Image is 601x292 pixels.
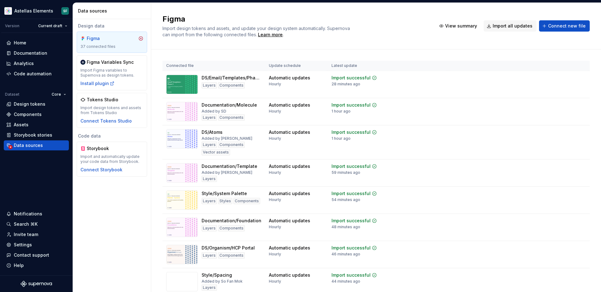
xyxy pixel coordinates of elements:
[14,50,47,56] div: Documentation
[202,136,252,141] div: Added by [PERSON_NAME]
[77,55,147,90] a: Figma Variables SyncImport Figma variables to Supernova as design tokens.Install plugin
[80,68,143,78] div: Import Figma variables to Supernova as design tokens.
[202,114,217,121] div: Layers
[269,197,281,202] div: Hourly
[202,279,243,284] div: Added by So Fan Mok
[14,60,34,67] div: Analytics
[269,109,281,114] div: Hourly
[436,20,481,32] button: View summary
[14,262,24,269] div: Help
[78,8,148,14] div: Data sources
[202,225,217,231] div: Layers
[4,58,69,68] a: Analytics
[258,32,283,38] a: Learn more
[5,23,19,28] div: Version
[328,61,393,71] th: Latest update
[21,281,52,287] svg: Supernova Logo
[269,224,281,229] div: Hourly
[202,284,217,291] div: Layers
[269,245,310,251] div: Automatic updates
[14,142,43,149] div: Data sources
[4,219,69,229] button: Search ⌘K
[484,20,537,32] button: Import all updates
[269,82,281,87] div: Hourly
[269,163,310,169] div: Automatic updates
[35,22,70,30] button: Current draft
[77,23,147,29] div: Design data
[4,260,69,270] button: Help
[14,8,53,14] div: Astellas Elements
[331,272,371,278] div: Import successful
[269,129,310,135] div: Automatic updates
[202,198,217,204] div: Layers
[14,71,52,77] div: Code automation
[14,132,52,138] div: Storybook stories
[331,82,360,87] div: 28 minutes ago
[548,23,586,29] span: Connect new file
[14,211,42,217] div: Notifications
[4,130,69,140] a: Storybook stories
[202,252,217,259] div: Layers
[80,154,143,164] div: Import and automatically update your code data from Storybook.
[4,69,69,79] a: Code automation
[269,252,281,257] div: Hourly
[539,20,590,32] button: Connect new file
[493,23,532,29] span: Import all updates
[331,252,360,257] div: 46 minutes ago
[269,75,310,81] div: Automatic updates
[14,111,42,118] div: Components
[202,82,217,88] div: Layers
[4,48,69,58] a: Documentation
[269,272,310,278] div: Automatic updates
[331,218,371,224] div: Import successful
[77,142,147,177] a: StorybookImport and automatically update your code data from Storybook.Connect Storybook
[202,75,261,81] div: DS/Email/Templates/Phase 2
[14,122,28,128] div: Assets
[4,38,69,48] a: Home
[445,23,477,29] span: View summary
[331,224,360,229] div: 48 minutes ago
[202,170,252,175] div: Added by [PERSON_NAME]
[77,32,147,53] a: Figma37 connected files
[202,218,261,224] div: Documentation/Foundation
[269,279,281,284] div: Hourly
[87,145,117,152] div: Storybook
[218,225,245,231] div: Components
[331,279,360,284] div: 44 minutes ago
[202,149,230,155] div: Vector assets
[4,120,69,130] a: Assets
[14,101,45,107] div: Design tokens
[4,109,69,119] a: Components
[14,231,38,238] div: Invite team
[80,80,115,87] button: Install plugin
[38,23,62,28] span: Current draft
[52,92,61,97] span: Core
[202,190,247,197] div: Style/System Palette
[269,170,281,175] div: Hourly
[77,93,147,128] a: Tokens StudioImport design tokens and assets from Tokens StudioConnect Tokens Studio
[234,198,260,204] div: Components
[1,4,71,18] button: Astellas ElementsSF
[87,59,134,65] div: Figma Variables Sync
[49,90,69,99] button: Core
[331,163,371,169] div: Import successful
[218,142,245,148] div: Components
[14,242,32,248] div: Settings
[4,229,69,239] a: Invite team
[218,82,245,88] div: Components
[331,190,371,197] div: Import successful
[87,97,118,103] div: Tokens Studio
[80,167,122,173] button: Connect Storybook
[80,105,143,115] div: Import design tokens and assets from Tokens Studio
[87,35,117,42] div: Figma
[63,8,67,13] div: SF
[331,245,371,251] div: Import successful
[162,14,429,24] h2: Figma
[257,33,284,37] span: .
[4,250,69,260] button: Contact support
[4,7,12,15] img: b2369ad3-f38c-46c1-b2a2-f2452fdbdcd2.png
[218,114,245,121] div: Components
